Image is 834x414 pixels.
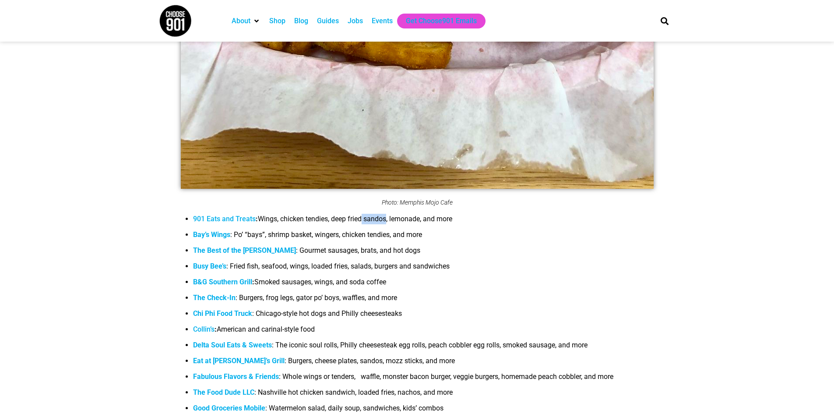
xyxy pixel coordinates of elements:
li: : Whole wings or tenders, waffle, monster bacon burger, veggie burgers, homemade peach cobbler, a... [193,372,658,387]
nav: Main nav [227,14,646,28]
a: The Best of the [PERSON_NAME] [193,246,296,255]
a: 901 Eats and Treats [193,215,256,223]
li: : Nashville hot chicken sandwich, loaded fries, nachos, and more [193,387,658,403]
a: About [232,16,250,26]
a: Get Choose901 Emails [406,16,477,26]
a: The Check-In [193,294,236,302]
a: Guides [317,16,339,26]
a: Good Groceries Mobile [193,404,265,412]
a: Bay’s Wings [193,230,230,239]
a: Delta Soul Eats & Sweets [193,341,272,349]
li: : Gourmet sausages, brats, and hot dogs [193,245,658,261]
a: Eat at [PERSON_NAME]’s Grill [193,357,285,365]
li: : Burgers, frog legs, gator po’ boys, waffles, and more [193,293,658,308]
li: Smoked sausages, wings, and soda coffee [193,277,658,293]
strong: : [252,278,254,286]
li: : Burgers, cheese plates, sandos, mozz sticks, and more [193,356,658,372]
li: Wings, chicken tendies, deep fried sandos, lemonade, and more [193,214,658,230]
li: : Chicago-style hot dogs and Philly cheesesteaks [193,308,658,324]
li: : Po’ “bays”, shrimp basket, wingers, chicken tendies, and more [193,230,658,245]
a: Busy Bee’s [193,262,226,270]
li: American and carinal-style food [193,324,658,340]
a: B&G Southern Grill [193,278,252,286]
a: The Food Dude LLC [193,388,254,396]
li: : The iconic soul rolls, Philly cheesesteak egg rolls, peach cobbler egg rolls, smoked sausage, a... [193,340,658,356]
strong: : [193,215,258,223]
strong: : [193,325,217,333]
a: Collin’s [193,325,215,333]
li: : Fried fish, seafood, wings, loaded fries, salads, burgers and sandwiches [193,261,658,277]
div: Search [657,14,672,28]
a: Blog [294,16,308,26]
figcaption: Photo: Memphis Mojo Cafe [176,199,658,206]
a: Fabulous Flavors & Friends [193,372,279,381]
a: Chi Phi Food Truck [193,309,252,318]
div: About [227,14,265,28]
a: Events [372,16,393,26]
a: Shop [269,16,285,26]
a: Jobs [348,16,363,26]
